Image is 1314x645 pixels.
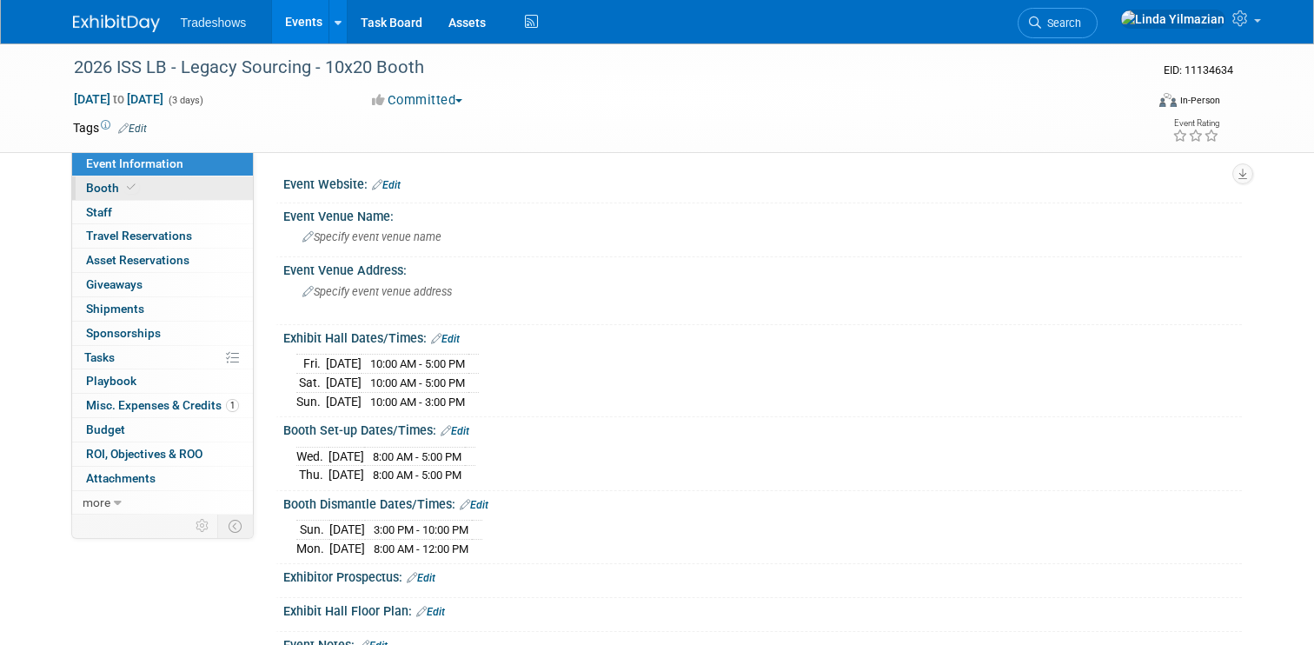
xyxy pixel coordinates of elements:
div: Exhibitor Prospectus: [283,564,1242,587]
a: Budget [72,418,253,442]
a: more [72,491,253,515]
a: Edit [407,572,435,584]
span: Event Information [86,156,183,170]
span: Shipments [86,302,144,316]
span: 10:00 AM - 5:00 PM [370,376,465,389]
div: 2026 ISS LB - Legacy Sourcing - 10x20 Booth [68,52,1123,83]
td: Sun. [296,392,326,410]
td: [DATE] [329,521,365,540]
a: Search [1018,8,1098,38]
span: 1 [226,399,239,412]
span: Staff [86,205,112,219]
span: Tradeshows [181,16,247,30]
a: Staff [72,201,253,224]
span: Misc. Expenses & Credits [86,398,239,412]
a: Attachments [72,467,253,490]
td: Toggle Event Tabs [217,515,253,537]
a: Edit [460,499,488,511]
img: Linda Yilmazian [1120,10,1225,29]
div: Exhibit Hall Floor Plan: [283,598,1242,621]
td: Tags [73,119,147,136]
img: Format-Inperson.png [1159,93,1177,107]
div: Event Format [1051,90,1220,116]
span: Specify event venue name [302,230,441,243]
a: Booth [72,176,253,200]
td: Sat. [296,374,326,393]
td: Mon. [296,539,329,557]
a: Edit [118,123,147,135]
span: 3:00 PM - 10:00 PM [374,523,468,536]
td: [DATE] [326,355,362,374]
a: Edit [416,606,445,618]
span: Event ID: 11134634 [1164,63,1233,76]
span: to [110,92,127,106]
div: Booth Set-up Dates/Times: [283,417,1242,440]
span: 8:00 AM - 12:00 PM [374,542,468,555]
td: Thu. [296,466,328,484]
span: 8:00 AM - 5:00 PM [373,450,461,463]
span: Search [1041,17,1081,30]
a: Giveaways [72,273,253,296]
a: Event Information [72,152,253,176]
div: Event Venue Address: [283,257,1242,279]
div: Exhibit Hall Dates/Times: [283,325,1242,348]
a: Edit [372,179,401,191]
span: Booth [86,181,139,195]
td: Personalize Event Tab Strip [188,515,218,537]
span: Playbook [86,374,136,388]
span: ROI, Objectives & ROO [86,447,202,461]
span: (3 days) [167,95,203,106]
img: ExhibitDay [73,15,160,32]
div: Event Venue Name: [283,203,1242,225]
span: [DATE] [DATE] [73,91,164,107]
i: Booth reservation complete [127,183,136,192]
span: Giveaways [86,277,143,291]
a: Travel Reservations [72,224,253,248]
div: Event Rating [1172,119,1219,128]
a: Misc. Expenses & Credits1 [72,394,253,417]
td: Wed. [296,447,328,466]
span: Specify event venue address [302,285,452,298]
span: Asset Reservations [86,253,189,267]
td: [DATE] [326,374,362,393]
a: ROI, Objectives & ROO [72,442,253,466]
a: Playbook [72,369,253,393]
td: [DATE] [328,447,364,466]
td: [DATE] [328,466,364,484]
div: Event Website: [283,171,1242,194]
span: Travel Reservations [86,229,192,243]
a: Tasks [72,346,253,369]
span: Budget [86,422,125,436]
span: more [83,495,110,509]
span: Sponsorships [86,326,161,340]
span: 10:00 AM - 5:00 PM [370,357,465,370]
td: [DATE] [329,539,365,557]
a: Shipments [72,297,253,321]
a: Asset Reservations [72,249,253,272]
span: 10:00 AM - 3:00 PM [370,396,465,409]
td: Sun. [296,521,329,540]
div: In-Person [1179,94,1220,107]
span: Tasks [84,350,115,364]
span: 8:00 AM - 5:00 PM [373,469,461,482]
a: Sponsorships [72,322,253,345]
td: Fri. [296,355,326,374]
span: Attachments [86,471,156,485]
a: Edit [431,333,460,345]
div: Booth Dismantle Dates/Times: [283,491,1242,514]
a: Edit [441,425,469,437]
td: [DATE] [326,392,362,410]
button: Committed [366,91,469,110]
